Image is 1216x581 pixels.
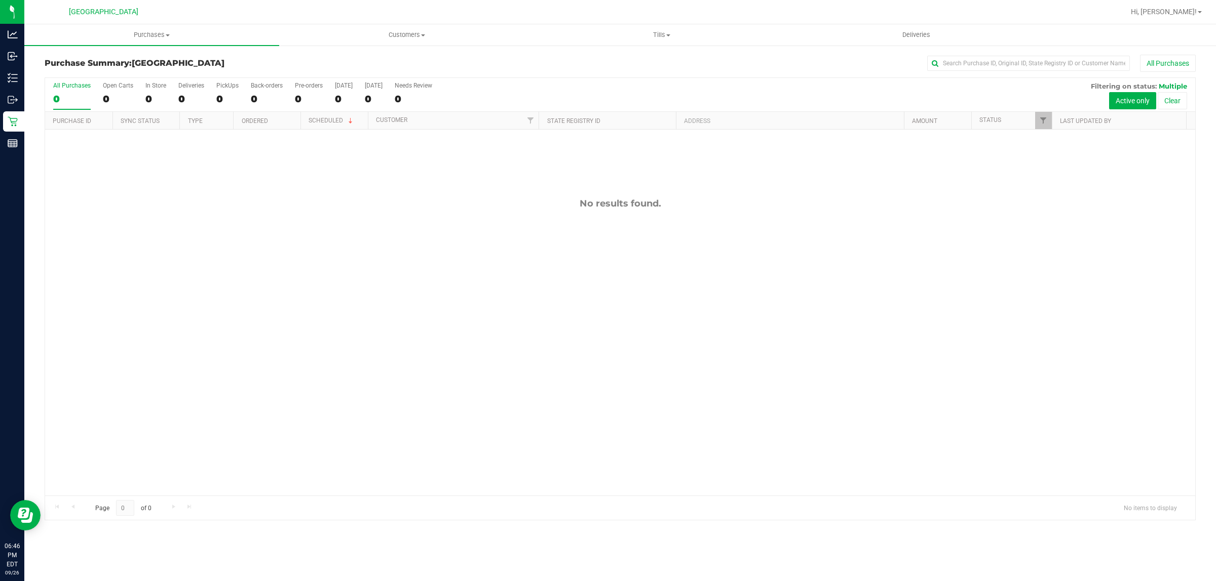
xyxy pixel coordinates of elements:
div: No results found. [45,198,1195,209]
a: Deliveries [789,24,1044,46]
div: 0 [103,93,133,105]
button: Clear [1158,92,1187,109]
inline-svg: Retail [8,116,18,127]
span: Filtering on status: [1091,82,1157,90]
a: Scheduled [309,117,355,124]
a: Last Updated By [1060,117,1111,124]
a: Filter [522,112,539,129]
span: Hi, [PERSON_NAME]! [1131,8,1197,16]
div: Needs Review [395,82,432,89]
span: Customers [280,30,534,39]
inline-svg: Outbound [8,95,18,105]
p: 09/26 [5,569,20,576]
div: 0 [251,93,283,105]
div: 0 [53,93,91,105]
span: No items to display [1116,500,1185,515]
a: Purchases [24,24,279,46]
span: [GEOGRAPHIC_DATA] [69,8,138,16]
div: Open Carts [103,82,133,89]
span: Tills [535,30,788,39]
input: Search Purchase ID, Original ID, State Registry ID or Customer Name... [927,56,1130,71]
inline-svg: Inbound [8,51,18,61]
a: Tills [534,24,789,46]
div: PickUps [216,82,239,89]
div: In Store [145,82,166,89]
a: Customers [279,24,534,46]
inline-svg: Reports [8,138,18,148]
a: State Registry ID [547,117,600,124]
div: 0 [395,93,432,105]
div: 0 [365,93,383,105]
h3: Purchase Summary: [45,59,428,68]
inline-svg: Analytics [8,29,18,39]
iframe: Resource center [10,500,41,530]
a: Filter [1035,112,1052,129]
span: [GEOGRAPHIC_DATA] [132,58,224,68]
div: Back-orders [251,82,283,89]
div: [DATE] [365,82,383,89]
span: Page of 0 [87,500,160,516]
div: Deliveries [178,82,204,89]
p: 06:46 PM EDT [5,542,20,569]
button: All Purchases [1140,55,1196,72]
div: [DATE] [335,82,353,89]
div: 0 [145,93,166,105]
div: 0 [295,93,323,105]
a: Customer [376,116,407,123]
div: 0 [178,93,204,105]
a: Status [979,116,1001,123]
inline-svg: Inventory [8,73,18,83]
a: Ordered [242,117,268,124]
a: Sync Status [121,117,160,124]
div: 0 [335,93,353,105]
div: All Purchases [53,82,91,89]
span: Multiple [1159,82,1187,90]
a: Purchase ID [53,117,91,124]
th: Address [676,112,904,130]
span: Purchases [24,30,279,39]
div: 0 [216,93,239,105]
a: Amount [912,117,937,124]
div: Pre-orders [295,82,323,89]
span: Deliveries [889,30,944,39]
button: Active only [1109,92,1156,109]
a: Type [188,117,203,124]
